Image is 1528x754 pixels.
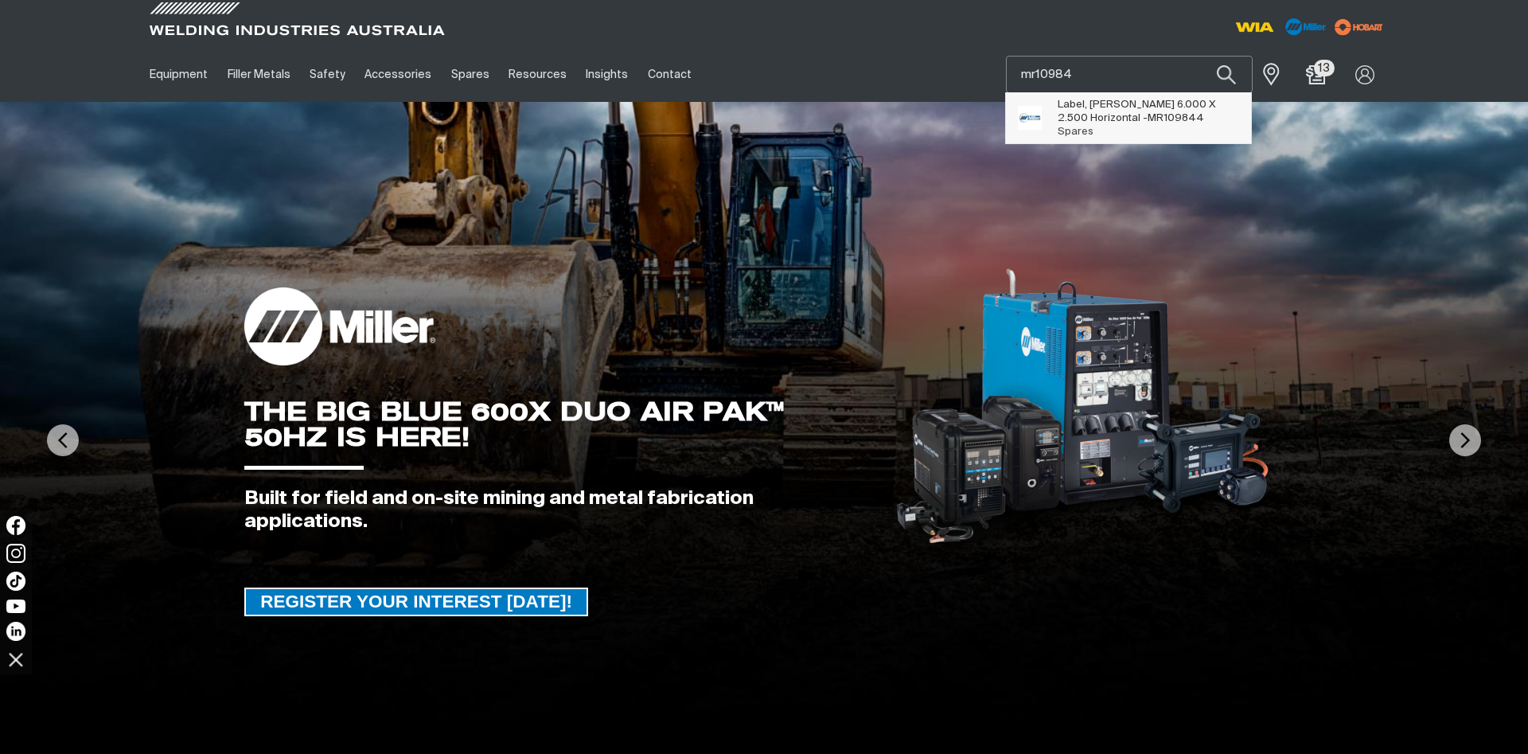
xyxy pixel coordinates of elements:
[246,588,587,616] span: REGISTER YOUR INTEREST [DATE]!
[6,516,25,535] img: Facebook
[355,47,441,102] a: Accessories
[6,622,25,641] img: LinkedIn
[140,47,1076,102] nav: Main
[6,544,25,563] img: Instagram
[1449,424,1481,456] img: NextArrow
[1058,98,1240,125] span: Label, [PERSON_NAME] 6.000 X 2.500 Horizontal - 4
[244,399,870,450] div: THE BIG BLUE 600X DUO AIR PAK™ 50HZ IS HERE!
[1007,57,1252,92] input: Product name or item number...
[1058,127,1093,137] span: Spares
[576,47,637,102] a: Insights
[1148,113,1196,123] span: MR10984
[140,47,217,102] a: Equipment
[1006,92,1251,143] ul: Suggestions
[244,487,870,533] div: Built for field and on-site mining and metal fabrication applications.
[6,600,25,613] img: YouTube
[1199,56,1253,93] button: Search products
[217,47,299,102] a: Filler Metals
[638,47,701,102] a: Contact
[1330,15,1388,39] img: miller
[499,47,576,102] a: Resources
[47,424,79,456] img: PrevArrow
[6,572,25,591] img: TikTok
[244,588,588,616] a: REGISTER YOUR INTEREST TODAY!
[2,646,29,673] img: hide socials
[300,47,355,102] a: Safety
[442,47,499,102] a: Spares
